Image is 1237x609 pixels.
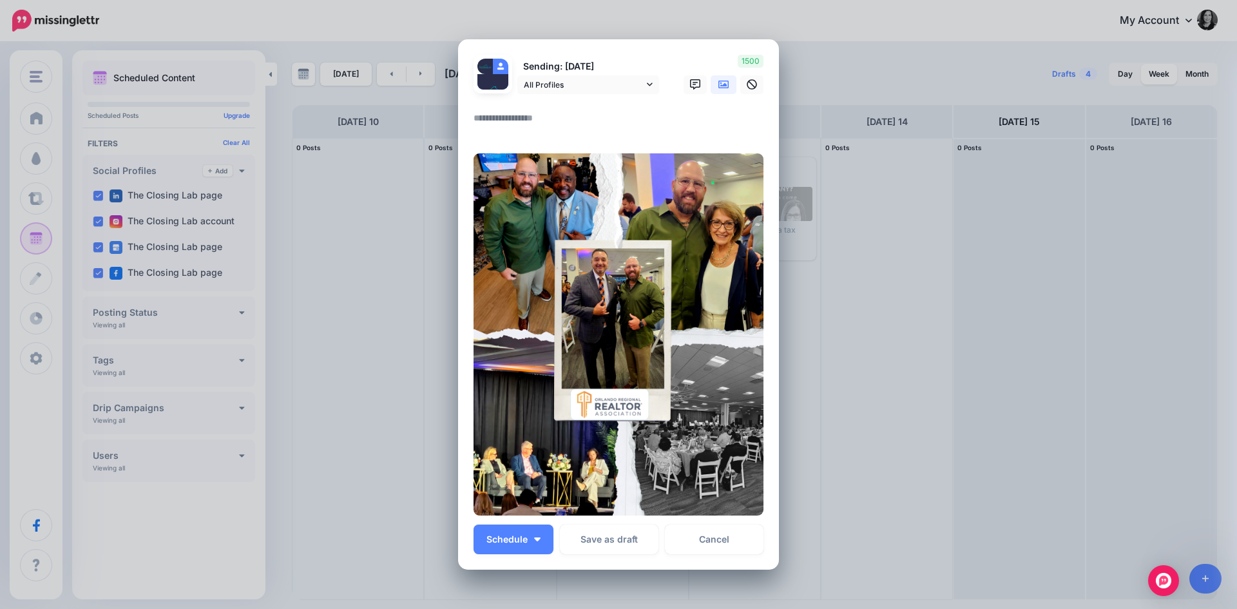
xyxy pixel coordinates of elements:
[738,55,763,68] span: 1500
[517,75,659,94] a: All Profiles
[517,59,659,74] p: Sending: [DATE]
[534,537,541,541] img: arrow-down-white.png
[665,525,763,554] a: Cancel
[493,59,508,74] img: user_default_image.png
[560,525,658,554] button: Save as draft
[524,78,644,92] span: All Profiles
[1148,565,1179,596] div: Open Intercom Messenger
[477,59,493,74] img: 378032925_121266444406467_149743524542546012_n-bsa142180.jpg
[477,74,508,105] img: 471373478_2314213725622094_743768045002070133_n-bsa152456.jpg
[474,525,553,554] button: Schedule
[474,153,763,516] img: FHKQP0JP4F53EVPHFN2J2GL45L2A1H7J.png
[486,535,528,544] span: Schedule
